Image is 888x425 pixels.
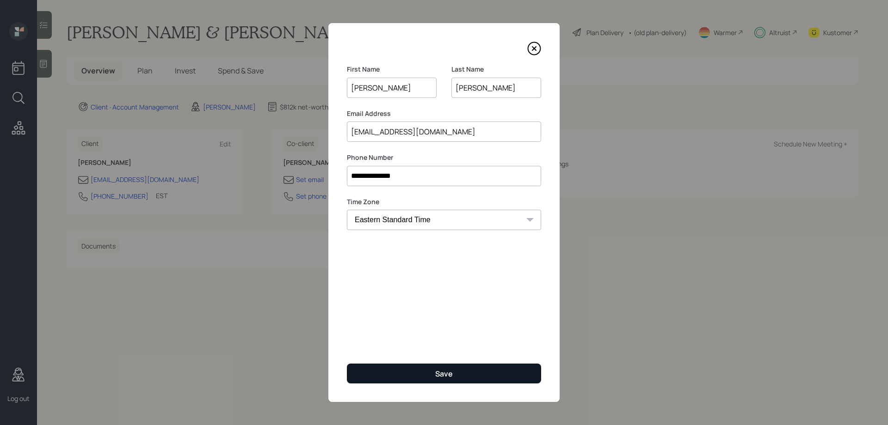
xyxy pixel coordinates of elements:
label: Phone Number [347,153,541,162]
label: Last Name [451,65,541,74]
div: Save [435,369,453,379]
label: Email Address [347,109,541,118]
label: First Name [347,65,437,74]
label: Time Zone [347,197,541,206]
button: Save [347,364,541,383]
